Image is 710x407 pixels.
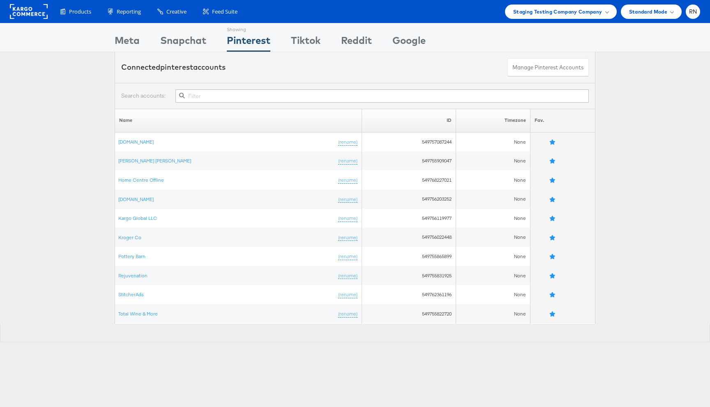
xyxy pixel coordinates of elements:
a: (rename) [338,176,357,183]
span: pinterest [160,62,193,72]
a: (rename) [338,272,357,279]
span: Feed Suite [212,8,237,16]
button: Manage Pinterest Accounts [507,58,589,77]
td: None [456,151,530,171]
td: 549757087244 [362,132,456,151]
td: None [456,132,530,151]
div: Showing [227,23,270,33]
a: (rename) [338,291,357,298]
a: Total Wine & More [118,310,158,316]
a: [DOMAIN_NAME] [118,138,154,144]
td: 549755831925 [362,266,456,285]
td: None [456,170,530,190]
div: Snapchat [160,33,206,52]
a: [DOMAIN_NAME] [118,196,154,202]
a: (rename) [338,196,357,203]
td: None [456,285,530,304]
th: Timezone [456,109,530,132]
a: [PERSON_NAME] [PERSON_NAME] [118,158,191,164]
td: 549755909047 [362,151,456,171]
div: Google [392,33,426,52]
th: Name [115,109,362,132]
td: None [456,304,530,323]
span: Reporting [117,8,141,16]
span: Standard Mode [629,7,667,16]
span: Products [69,8,91,16]
span: RN [689,9,697,14]
a: (rename) [338,310,357,317]
td: None [456,247,530,266]
td: 549756022448 [362,228,456,247]
td: 549768227021 [362,170,456,190]
span: Staging Testing Company Company [513,7,602,16]
div: Meta [115,33,140,52]
div: Connected accounts [121,62,226,73]
th: ID [362,109,456,132]
td: 549755865899 [362,247,456,266]
td: None [456,190,530,209]
td: None [456,209,530,228]
a: (rename) [338,234,357,241]
div: Pinterest [227,33,270,52]
a: Kroger Co [118,234,141,240]
a: (rename) [338,253,357,260]
a: Home Centre Offline [118,176,164,183]
a: (rename) [338,138,357,145]
a: (rename) [338,215,357,222]
a: Kargo Global LLC [118,215,157,221]
span: Creative [166,8,187,16]
td: 549755822720 [362,304,456,323]
div: Tiktok [291,33,320,52]
input: Filter [175,89,589,103]
a: Rejuvenation [118,272,148,278]
a: (rename) [338,158,357,165]
td: 549756119977 [362,209,456,228]
td: 549762361196 [362,285,456,304]
td: None [456,228,530,247]
a: Pottery Barn [118,253,145,259]
a: StitcherAds [118,291,144,297]
td: 549756203252 [362,190,456,209]
div: Reddit [341,33,372,52]
td: None [456,266,530,285]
